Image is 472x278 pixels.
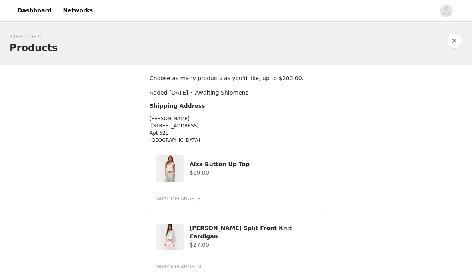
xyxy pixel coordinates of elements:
[58,2,98,20] a: Networks
[442,4,450,17] div: avatar
[190,160,316,169] h4: Alza Button Up Top
[156,195,200,202] span: GRAY MELANGE, S
[190,169,316,177] h4: $19.00
[150,74,322,83] p: Choose as many products as you'd like, up to $200.00.
[10,41,58,55] h1: Products
[150,89,248,96] span: Added [DATE] • Awaiting Shipment
[190,224,316,241] h4: [PERSON_NAME] Split Front Knit Cardigan
[13,2,56,20] a: Dashboard
[190,241,316,249] h4: $27.00
[161,224,179,250] img: Jenie Split Front Knit Cardigan
[150,102,322,110] h4: Shipping Address
[161,155,179,182] img: Alza Button Up Top
[150,115,322,144] p: [PERSON_NAME]
[10,33,58,41] div: STEP 1 OF 5
[156,263,202,270] span: GRAY MELANGE, M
